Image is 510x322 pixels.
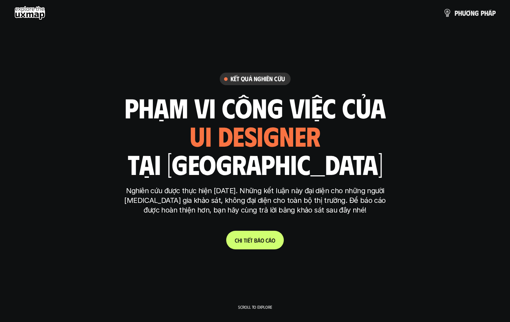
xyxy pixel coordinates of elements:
[241,237,242,244] span: i
[257,237,261,244] span: á
[481,9,484,17] span: p
[475,9,479,17] span: g
[238,237,241,244] span: h
[458,9,462,17] span: h
[266,237,268,244] span: c
[462,9,466,17] span: ư
[261,237,264,244] span: o
[492,9,496,17] span: p
[238,304,272,309] p: Scroll to explore
[443,6,496,20] a: phươngpháp
[244,237,246,244] span: t
[230,75,285,83] h6: Kết quả nghiên cứu
[125,92,386,122] h1: phạm vi công việc của
[272,237,275,244] span: o
[235,237,238,244] span: C
[254,237,257,244] span: b
[466,9,471,17] span: ơ
[268,237,272,244] span: á
[248,237,250,244] span: ế
[250,237,253,244] span: t
[226,231,284,249] a: Chitiếtbáocáo
[488,9,492,17] span: á
[455,9,458,17] span: p
[484,9,488,17] span: h
[121,186,389,215] p: Nghiên cứu được thực hiện [DATE]. Những kết luận này đại diện cho những người [MEDICAL_DATA] gia ...
[127,149,383,179] h1: tại [GEOGRAPHIC_DATA]
[471,9,475,17] span: n
[246,237,248,244] span: i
